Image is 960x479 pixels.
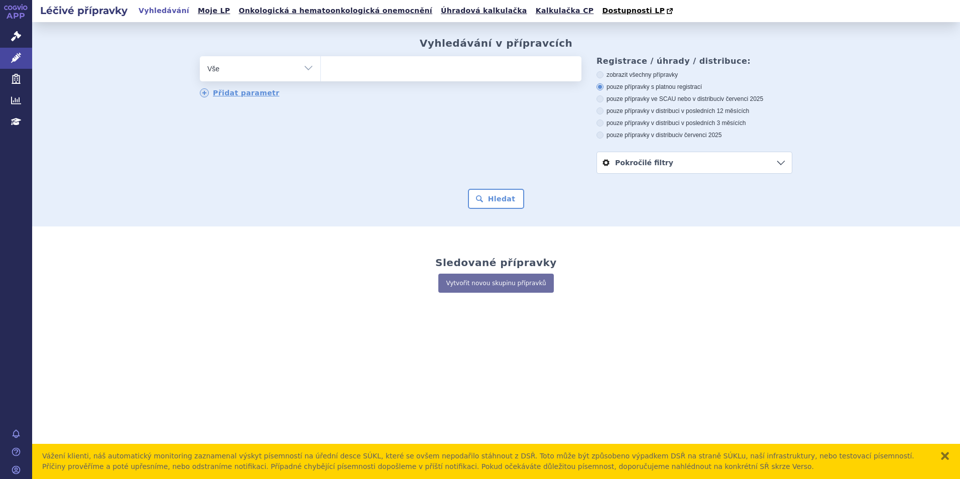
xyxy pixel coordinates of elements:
[596,131,792,139] label: pouze přípravky v distribuci
[32,4,136,18] h2: Léčivé přípravky
[438,4,530,18] a: Úhradová kalkulačka
[200,88,280,97] a: Přidat parametr
[533,4,597,18] a: Kalkulačka CP
[195,4,233,18] a: Moje LP
[596,56,792,66] h3: Registrace / úhrady / distribuce:
[438,274,553,293] a: Vytvořit novou skupinu přípravků
[596,83,792,91] label: pouze přípravky s platnou registrací
[679,132,722,139] span: v červenci 2025
[721,95,763,102] span: v červenci 2025
[596,107,792,115] label: pouze přípravky v distribuci v posledních 12 měsících
[599,4,678,18] a: Dostupnosti LP
[940,451,950,461] button: zavřít
[420,37,573,49] h2: Vyhledávání v přípravcích
[42,451,930,472] div: Vážení klienti, náš automatický monitoring zaznamenal výskyt písemností na úřední desce SÚKL, kte...
[602,7,665,15] span: Dostupnosti LP
[596,95,792,103] label: pouze přípravky ve SCAU nebo v distribuci
[597,152,792,173] a: Pokročilé filtry
[596,71,792,79] label: zobrazit všechny přípravky
[596,119,792,127] label: pouze přípravky v distribuci v posledních 3 měsících
[435,257,557,269] h2: Sledované přípravky
[468,189,525,209] button: Hledat
[235,4,435,18] a: Onkologická a hematoonkologická onemocnění
[136,4,192,18] a: Vyhledávání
